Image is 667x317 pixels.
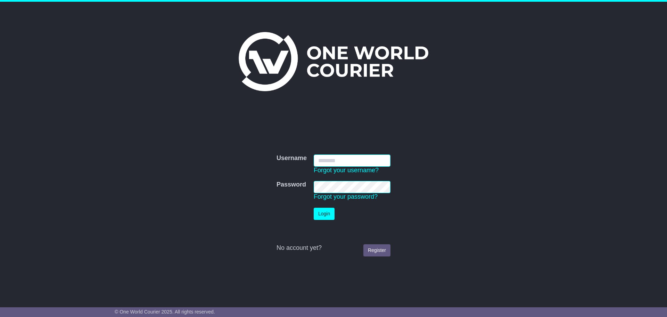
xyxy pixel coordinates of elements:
[363,244,390,256] a: Register
[314,193,378,200] a: Forgot your password?
[314,167,379,174] a: Forgot your username?
[277,181,306,189] label: Password
[314,208,335,220] button: Login
[277,154,307,162] label: Username
[277,244,390,252] div: No account yet?
[115,309,215,315] span: © One World Courier 2025. All rights reserved.
[239,32,428,91] img: One World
